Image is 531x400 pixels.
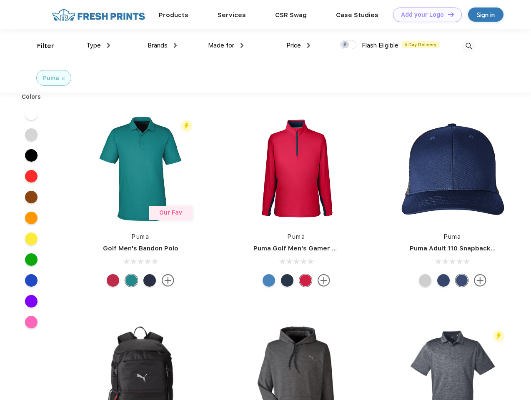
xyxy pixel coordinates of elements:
[448,12,454,17] img: DT
[143,274,156,287] div: Navy Blazer
[15,92,48,101] div: Colors
[263,274,275,287] div: Bright Cobalt
[125,274,138,287] div: Green Lagoon
[132,233,149,240] a: Puma
[174,43,177,48] img: dropdown.png
[208,42,234,49] span: Made for
[299,274,312,287] div: Ski Patrol
[419,274,431,287] div: Quarry Brt Whit
[462,39,476,53] img: desktop_search.svg
[362,42,398,49] span: Flash Eligible
[107,274,119,287] div: Ski Patrol
[275,11,307,19] a: CSR Swag
[468,7,503,22] a: Sign in
[240,43,243,48] img: dropdown.png
[286,42,301,49] span: Price
[307,43,310,48] img: dropdown.png
[477,10,495,20] div: Sign in
[241,113,352,224] img: func=resize&h=266
[318,274,330,287] img: more.svg
[85,113,196,224] img: func=resize&h=266
[401,11,444,18] div: Add your Logo
[437,274,450,287] div: Peacoat with Qut Shd
[107,43,110,48] img: dropdown.png
[444,233,461,240] a: Puma
[281,274,293,287] div: Navy Blazer
[103,245,178,252] a: Golf Men's Bandon Polo
[218,11,246,19] a: Services
[456,274,468,287] div: Peacoat Qut Shd
[50,7,148,22] img: fo%20logo%202.webp
[159,209,182,216] span: Our Fav
[181,120,192,132] img: flash_active_toggle.svg
[493,330,504,342] img: flash_active_toggle.svg
[159,11,188,19] a: Products
[37,41,54,51] div: Filter
[86,42,101,49] span: Type
[474,274,486,287] img: more.svg
[288,233,305,240] a: Puma
[397,113,508,224] img: func=resize&h=266
[162,274,174,287] img: more.svg
[402,41,439,48] span: 5 Day Delivery
[43,74,59,82] div: Puma
[148,42,168,49] span: Brands
[62,77,65,80] img: filter_cancel.svg
[253,245,385,252] a: Puma Golf Men's Gamer Golf Quarter-Zip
